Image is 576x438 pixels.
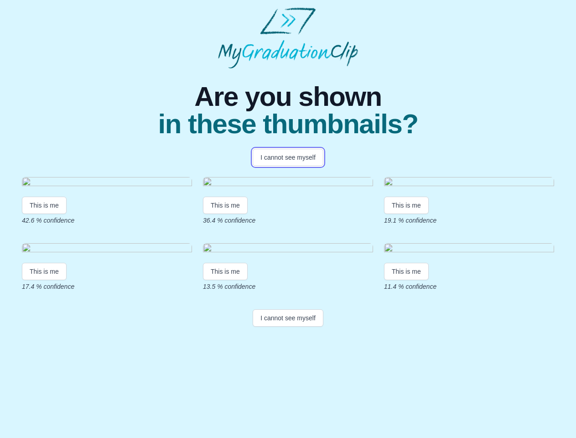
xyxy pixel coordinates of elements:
[203,197,248,214] button: This is me
[22,282,192,291] p: 17.4 % confidence
[22,216,192,225] p: 42.6 % confidence
[158,110,418,138] span: in these thumbnails?
[384,282,554,291] p: 11.4 % confidence
[253,149,323,166] button: I cannot see myself
[203,243,373,255] img: c9bc1dcd6f9f51363c22bacee561639d61c4bb59.gif
[384,243,554,255] img: 6bf6f6fb17d9266996549220b6c044dbcd788c60.gif
[22,197,67,214] button: This is me
[218,7,358,68] img: MyGraduationClip
[203,216,373,225] p: 36.4 % confidence
[203,177,373,189] img: 3191618e9e36493a16b388fe7921d9993cb1d4b6.gif
[384,216,554,225] p: 19.1 % confidence
[22,177,192,189] img: f7930941352fa007fe6dca9f118d6de79dca8b00.gif
[384,263,429,280] button: This is me
[22,263,67,280] button: This is me
[384,197,429,214] button: This is me
[384,177,554,189] img: 334d7e3d39481c08321500a96452a6c03da69404.gif
[203,263,248,280] button: This is me
[253,309,323,327] button: I cannot see myself
[158,83,418,110] span: Are you shown
[22,243,192,255] img: fcc997f9b4eba255d4a4220b72b03dd8a7ae8f3b.gif
[203,282,373,291] p: 13.5 % confidence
